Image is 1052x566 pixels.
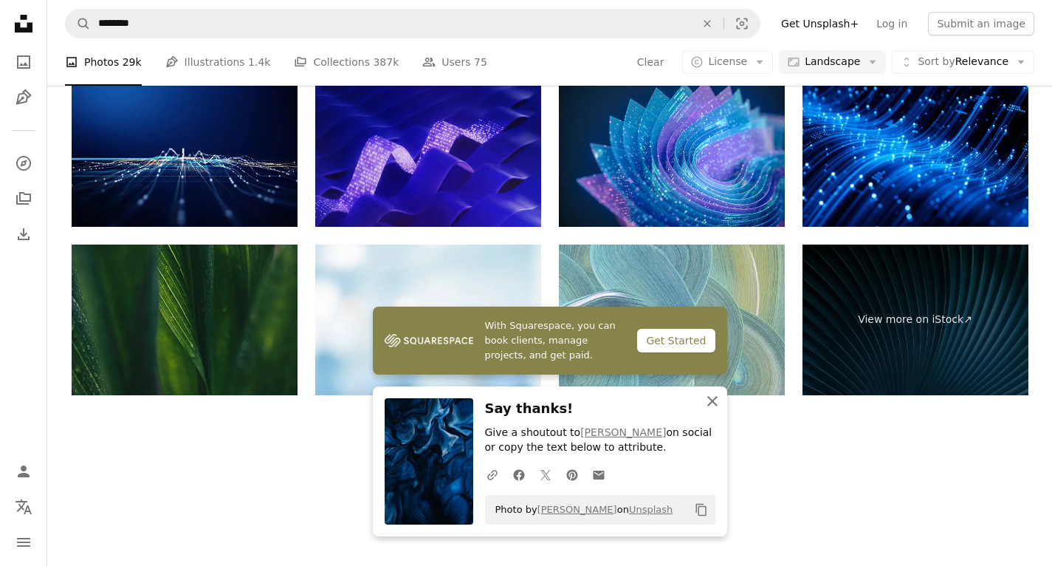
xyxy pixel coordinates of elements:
[485,426,715,455] p: Give a shoutout to on social or copy the text below to attribute.
[918,55,955,67] span: Sort by
[65,9,760,38] form: Find visuals sitewide
[892,50,1034,74] button: Sort byRelevance
[66,10,91,38] button: Search Unsplash
[315,76,541,227] img: Abstract digital technology background
[47,489,1052,507] p: Make something awesome
[506,460,532,489] a: Share on Facebook
[805,55,860,69] span: Landscape
[9,184,38,214] a: Collections
[691,10,723,38] button: Clear
[559,245,785,395] img: Acrylic smear brushstroke yellow and blue blot on black. Abstract texture color stain painting ba...
[779,50,886,74] button: Landscape
[9,9,38,41] a: Home — Unsplash
[9,528,38,557] button: Menu
[315,245,541,395] img: Soft abstract blurred background with light tones of white and blue. Smooth clean texture for med...
[918,55,1008,69] span: Relevance
[867,12,916,35] a: Log in
[559,76,785,227] img: Agentic AI Interface with Layered Data Visualization
[9,457,38,486] a: Log in / Sign up
[474,54,487,70] span: 75
[928,12,1034,35] button: Submit an image
[682,50,773,74] button: License
[485,398,715,420] h3: Say thanks!
[585,460,612,489] a: Share over email
[580,426,666,438] a: [PERSON_NAME]
[708,55,747,67] span: License
[9,47,38,77] a: Photos
[802,76,1028,227] img: Waves of digital information concept - Data flow background. 3d illustration
[373,54,399,70] span: 387k
[9,492,38,522] button: Language
[724,10,760,38] button: Visual search
[422,38,487,86] a: Users 75
[385,330,473,352] img: file-1747939142011-51e5cc87e3c9
[772,12,867,35] a: Get Unsplash+
[689,497,714,522] button: Copy to clipboard
[532,460,559,489] a: Share on Twitter
[629,504,673,515] a: Unsplash
[165,38,271,86] a: Illustrations 1.4k
[559,460,585,489] a: Share on Pinterest
[485,318,626,363] span: With Squarespace, you can book clients, manage projects, and get paid.
[72,76,298,227] img: Big Data Analytics Abstract Visualization
[9,149,38,178] a: Explore
[72,245,298,395] img: Leaf surface with water drops, macro, shallow DOFLeaf surface with water drops, macro, shallow DOF
[248,54,270,70] span: 1.4k
[488,498,673,522] span: Photo by on
[636,50,665,74] button: Clear
[637,329,715,352] div: Get Started
[537,504,617,515] a: [PERSON_NAME]
[9,83,38,112] a: Illustrations
[373,307,727,375] a: With Squarespace, you can book clients, manage projects, and get paid.Get Started
[9,219,38,249] a: Download History
[294,38,399,86] a: Collections 387k
[802,245,1028,395] a: View more on iStock↗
